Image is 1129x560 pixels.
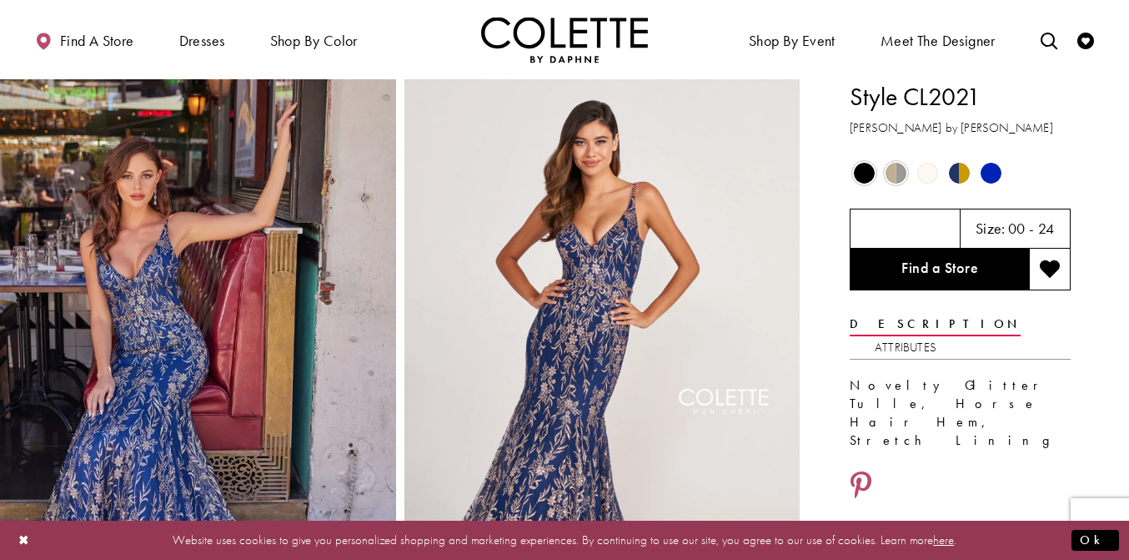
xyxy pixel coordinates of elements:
[745,17,840,63] span: Shop By Event
[850,79,1071,114] h1: Style CL2021
[850,158,1071,189] div: Product color controls state depends on size chosen
[875,335,936,360] a: Attributes
[933,532,954,548] a: here
[850,159,879,188] div: Black
[881,159,911,188] div: Gold/Pewter
[1029,249,1071,290] button: Add to wishlist
[179,33,225,49] span: Dresses
[120,529,1009,552] p: Website uses cookies to give you personalized shopping and marketing experiences. By continuing t...
[850,312,1021,336] a: Description
[1071,530,1119,551] button: Submit Dialog
[1073,17,1098,63] a: Check Wishlist
[31,17,138,63] a: Find a store
[976,219,1006,238] span: Size:
[881,33,996,49] span: Meet the designer
[481,17,648,63] img: Colette by Daphne
[266,17,362,63] span: Shop by color
[850,471,872,502] a: Share using Pinterest - Opens in new tab
[850,119,1071,138] h3: [PERSON_NAME] by [PERSON_NAME]
[850,376,1071,450] div: Novelty Glitter Tulle, Horse Hair Hem, Stretch Lining
[270,33,358,49] span: Shop by color
[945,159,974,188] div: Navy/Gold
[60,33,134,49] span: Find a store
[850,249,1029,290] a: Find a Store
[1036,17,1061,63] a: Toggle search
[876,17,1000,63] a: Meet the designer
[175,17,229,63] span: Dresses
[1008,220,1055,237] h5: 00 - 24
[913,159,942,188] div: Diamond White
[976,159,1006,188] div: Royal Blue
[749,33,835,49] span: Shop By Event
[10,526,38,555] button: Close Dialog
[481,17,648,63] a: Visit Home Page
